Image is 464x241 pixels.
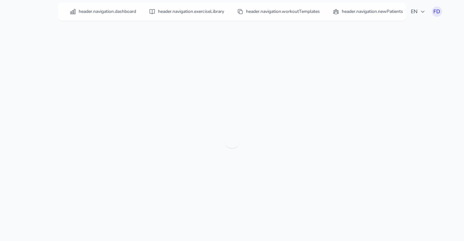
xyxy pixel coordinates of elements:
a: header.navigation.newPatients [329,6,407,17]
button: FD [432,6,442,17]
a: header.navigation.workoutTemplates [233,6,324,17]
span: EN [411,8,425,15]
a: header.navigation.exerciseLibrary [145,6,228,17]
a: header.navigation.dashboard [66,6,140,17]
button: EN [407,5,429,18]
